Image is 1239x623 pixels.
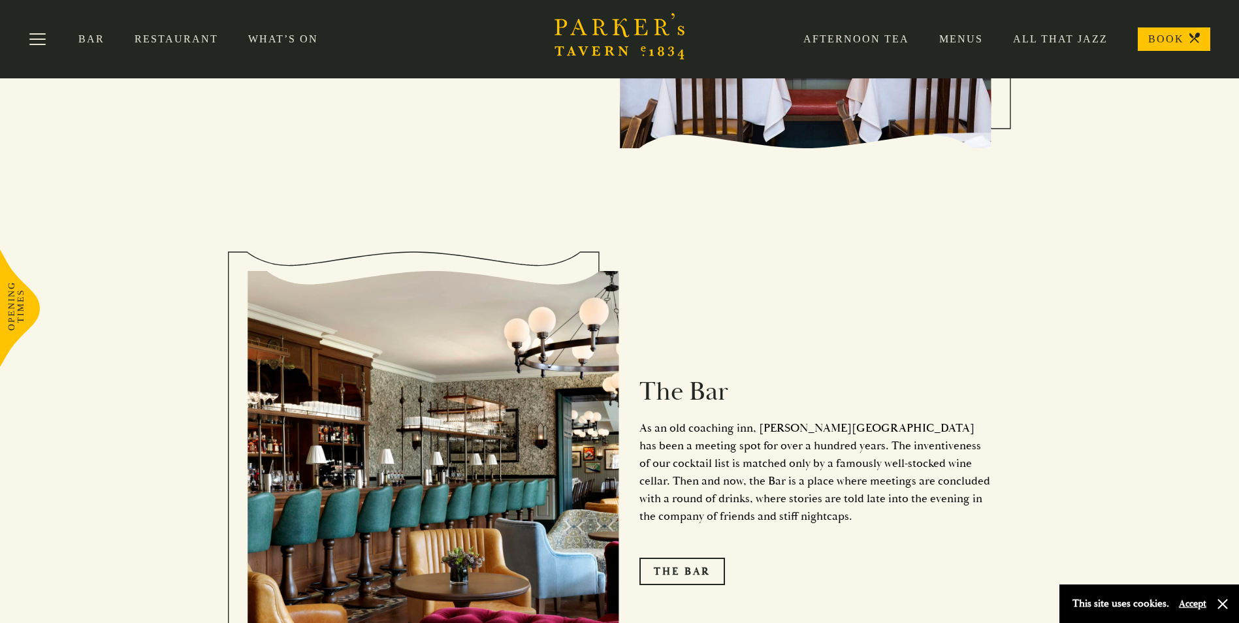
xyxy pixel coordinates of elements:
p: This site uses cookies. [1072,594,1169,613]
button: Close and accept [1216,598,1229,611]
h2: The Bar [639,376,992,407]
p: As an old coaching inn, [PERSON_NAME][GEOGRAPHIC_DATA] has been a meeting spot for over a hundred... [639,419,992,525]
button: Accept [1179,598,1206,610]
a: The Bar [639,558,725,585]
